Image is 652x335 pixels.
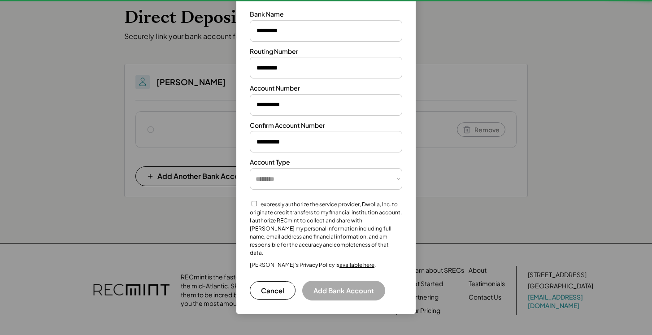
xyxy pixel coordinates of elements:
button: Cancel [250,281,296,300]
div: [PERSON_NAME]’s Privacy Policy is . [250,261,376,269]
div: Confirm Account Number [250,121,325,130]
div: Routing Number [250,47,298,56]
div: Account Type [250,158,290,167]
div: Account Number [250,84,300,93]
div: Bank Name [250,10,284,19]
label: I expressly authorize the service provider, Dwolla, Inc. to originate credit transfers to my fina... [250,201,402,256]
button: Add Bank Account [302,281,385,300]
a: available here [339,261,374,268]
